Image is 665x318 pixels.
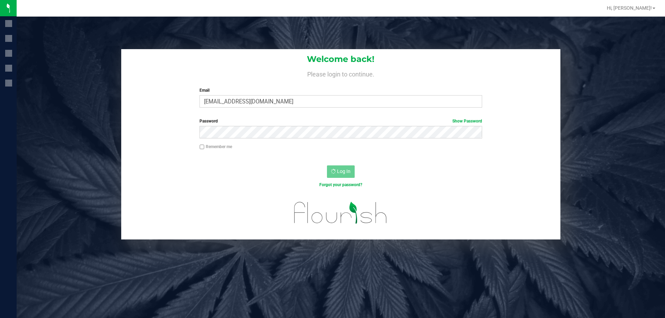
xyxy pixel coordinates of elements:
[121,69,560,78] h4: Please login to continue.
[199,119,218,124] span: Password
[319,182,362,187] a: Forgot your password?
[286,195,396,230] img: flourish_logo.svg
[199,145,204,149] input: Remember me
[452,119,482,124] a: Show Password
[607,5,652,11] span: Hi, [PERSON_NAME]!
[327,165,355,178] button: Log In
[121,55,560,64] h1: Welcome back!
[199,144,232,150] label: Remember me
[337,169,351,174] span: Log In
[199,87,482,93] label: Email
